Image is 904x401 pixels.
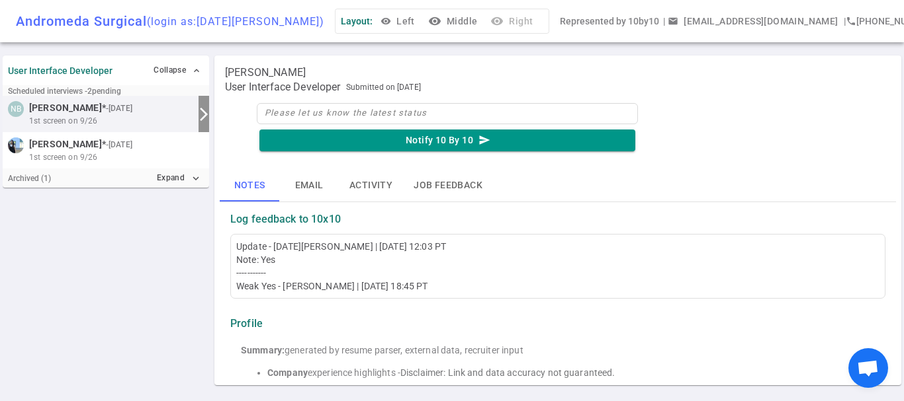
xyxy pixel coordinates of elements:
span: visibility [381,16,391,26]
strong: Log feedback to 10x10 [230,213,341,226]
img: c71242d41979be291fd4fc4e6bf8b5af [8,137,24,153]
span: Submitted on [DATE] [346,81,421,94]
div: Chat abierto [848,348,888,388]
span: 1st screen on 9/26 [29,115,97,127]
i: visibility [428,15,441,28]
span: [PERSON_NAME] [29,101,102,115]
small: Archived ( 1 ) [8,174,51,183]
strong: Summary: [241,345,285,355]
strong: Profile [230,317,263,330]
div: Andromeda Surgical [16,13,324,29]
span: [PERSON_NAME] [225,66,306,79]
i: send [478,134,490,146]
small: Scheduled interviews - 2 pending [8,87,121,96]
span: User Interface Developer [225,81,341,94]
i: phone [846,16,856,26]
li: experience highlights - [267,366,875,379]
small: - [DATE] [106,102,132,114]
span: Layout: [341,16,373,26]
strong: User Interface Developer [8,65,113,76]
i: expand_more [190,172,202,184]
div: Update - [DATE][PERSON_NAME] | [DATE] 12:03 PT Note: Yes ----------- Weak Yes - [PERSON_NAME] | [... [236,240,880,293]
button: Notes [220,170,279,201]
span: Disclaimer: Link and data accuracy not guaranteed. [400,367,615,378]
span: (login as: [DATE][PERSON_NAME] ) [147,15,324,28]
span: 1st screen on 9/26 [29,151,97,163]
div: basic tabs example [220,170,896,201]
button: Left [378,9,420,34]
button: Collapse [150,61,204,80]
button: Open a message box [665,9,843,34]
span: [PERSON_NAME] [29,137,102,151]
button: Expandexpand_more [154,168,204,188]
small: - [DATE] [106,139,132,151]
button: Email [279,170,339,201]
i: arrow_forward_ios [196,106,212,122]
span: expand_less [191,65,202,76]
li: : Public company, Startup experience, Series E+ experience. [309,379,875,392]
div: NB [8,101,24,117]
button: Activity [339,170,403,201]
button: Job feedback [403,170,493,201]
span: email [668,16,678,26]
button: Notify 10 By 10send [259,129,635,151]
button: visibilityMiddle [426,9,482,34]
strong: Company [267,367,308,378]
div: generated by resume parser, external data, recruiter input [241,344,875,357]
